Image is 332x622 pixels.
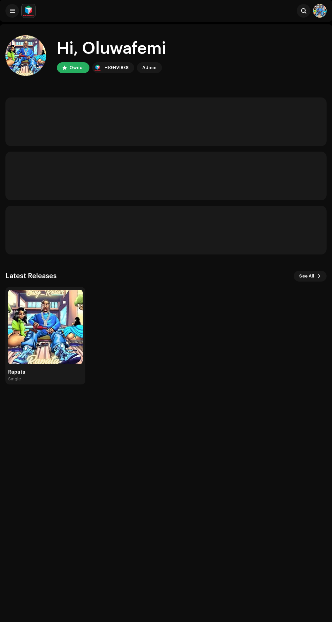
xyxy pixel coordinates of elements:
div: Owner [69,64,84,72]
img: 3a56c1f0-80d8-4695-a15f-4e186c74f792 [313,4,327,18]
img: feab3aad-9b62-475c-8caf-26f15a9573ee [22,4,35,18]
h3: Latest Releases [5,271,57,282]
button: See All [294,271,327,282]
img: 6b3ecc42-89e5-44dd-ad86-a183a14b315f [8,290,83,364]
div: Rapata [8,370,83,375]
img: feab3aad-9b62-475c-8caf-26f15a9573ee [94,64,102,72]
img: 3a56c1f0-80d8-4695-a15f-4e186c74f792 [5,35,46,76]
div: Single [8,376,21,382]
span: See All [299,269,314,283]
div: Hi, Oluwafemi [57,38,166,60]
div: HIGHVIBES [104,64,129,72]
div: Admin [142,64,157,72]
